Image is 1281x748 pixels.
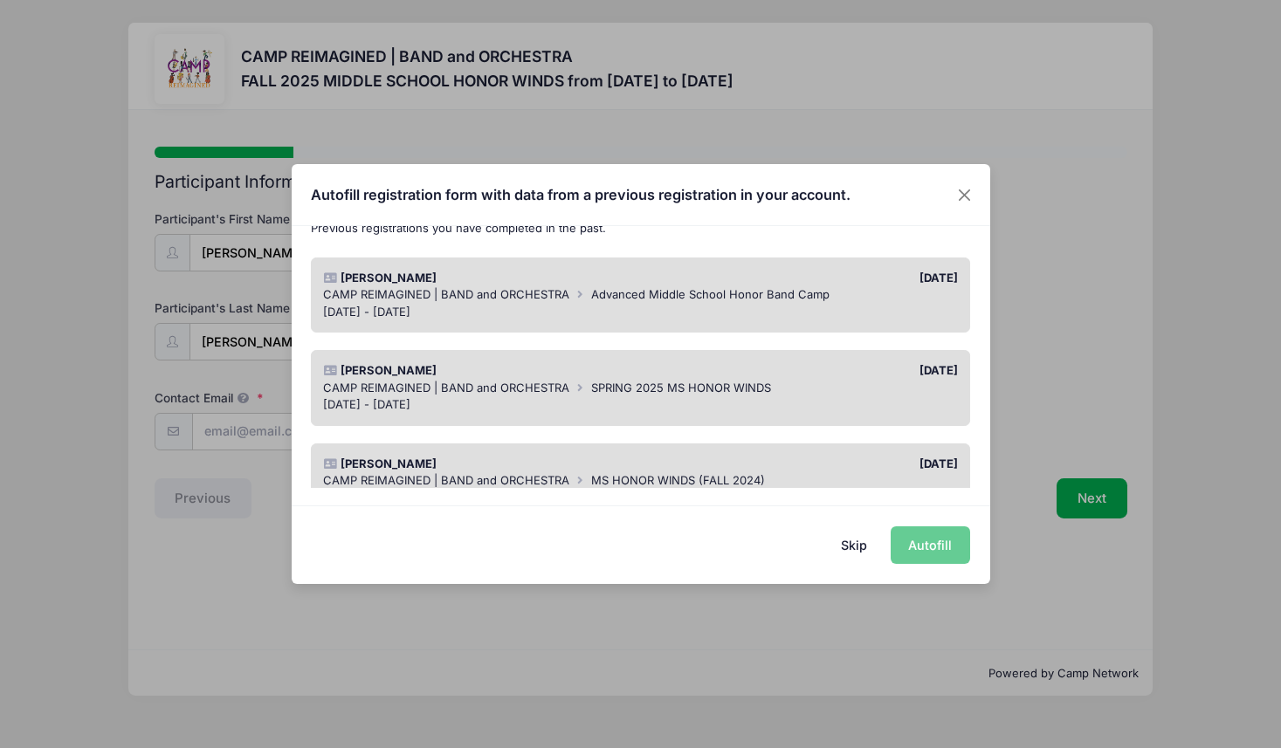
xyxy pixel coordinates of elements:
[641,270,967,287] div: [DATE]
[315,362,641,380] div: [PERSON_NAME]
[823,526,885,564] button: Skip
[323,396,958,414] div: [DATE] - [DATE]
[591,381,771,395] span: SPRING 2025 MS HONOR WINDS
[311,184,851,205] h4: Autofill registration form with data from a previous registration in your account.
[323,287,569,301] span: CAMP REIMAGINED | BAND and ORCHESTRA
[948,179,980,210] button: Close
[641,362,967,380] div: [DATE]
[591,287,830,301] span: Advanced Middle School Honor Band Camp
[323,304,958,321] div: [DATE] - [DATE]
[311,220,970,237] p: Previous registrations you have completed in the past.
[591,473,765,487] span: MS HONOR WINDS (FALL 2024)
[641,456,967,473] div: [DATE]
[323,473,569,487] span: CAMP REIMAGINED | BAND and ORCHESTRA
[315,456,641,473] div: [PERSON_NAME]
[323,381,569,395] span: CAMP REIMAGINED | BAND and ORCHESTRA
[315,270,641,287] div: [PERSON_NAME]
